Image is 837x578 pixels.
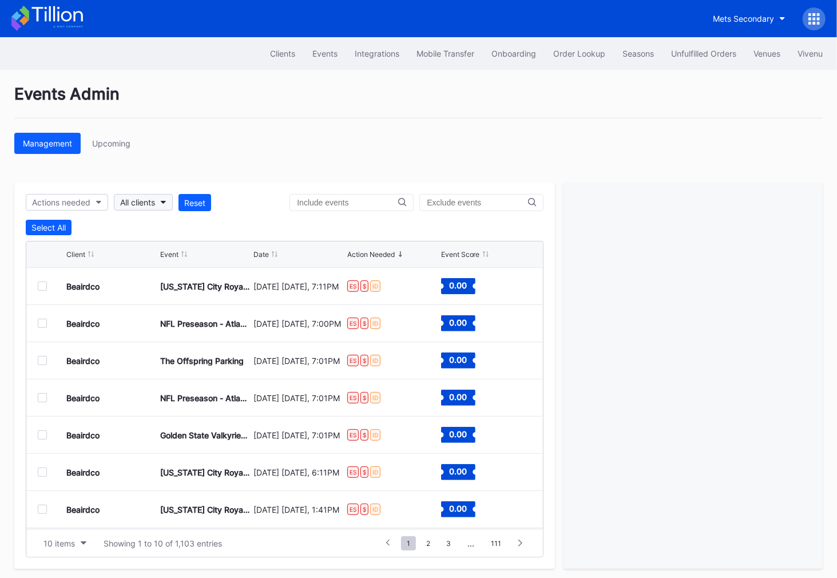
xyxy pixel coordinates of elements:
div: Unfulfilled Orders [671,49,736,58]
div: [DATE] [DATE], 7:01PM [253,356,344,366]
div: ID [370,355,380,366]
div: Client [66,250,85,259]
div: Beairdco [66,430,100,440]
div: $ [360,504,368,515]
div: ES [347,429,359,441]
div: [DATE] [DATE], 7:00PM [253,319,344,328]
button: Unfulfilled Orders [663,43,745,64]
div: Seasons [622,49,654,58]
div: Onboarding [491,49,536,58]
div: ID [370,318,380,329]
div: [US_STATE] City Royals at [GEOGRAPHIC_DATA] [160,282,251,291]
div: [DATE] [DATE], 7:01PM [253,430,344,440]
div: 10 items [43,539,75,548]
div: [US_STATE] City Royals at [GEOGRAPHIC_DATA] [160,468,251,477]
text: 0.00 [449,466,467,476]
input: Exclude events [427,198,527,207]
button: Vivenu [789,43,831,64]
button: Management [14,133,81,154]
div: $ [360,280,368,292]
div: ID [370,280,380,292]
a: Clients [261,43,304,64]
button: Select All [26,220,72,235]
div: ES [347,280,359,292]
div: Showing 1 to 10 of 1,103 entries [104,539,222,548]
div: NFL Preseason - Atlanta Falcons at [GEOGRAPHIC_DATA] [160,393,251,403]
div: Events [312,49,338,58]
button: Mets Secondary [704,8,794,29]
span: 2 [421,536,436,551]
div: ... [459,539,483,548]
div: Beairdco [66,505,100,514]
div: Reset [184,198,205,208]
div: ID [370,429,380,441]
div: Integrations [355,49,399,58]
span: 111 [485,536,507,551]
div: Date [253,250,269,259]
div: Action Needed [347,250,395,259]
text: 0.00 [449,318,467,327]
div: $ [360,318,368,329]
div: [DATE] [DATE], 6:11PM [253,468,344,477]
button: Order Lookup [545,43,614,64]
div: ES [347,318,359,329]
div: $ [360,429,368,441]
button: Upcoming [84,133,139,154]
div: Vivenu [798,49,823,58]
div: Management [23,138,72,148]
button: Integrations [346,43,408,64]
div: Actions needed [32,197,90,207]
div: ID [370,466,380,478]
span: 1 [401,536,416,551]
div: Order Lookup [553,49,605,58]
div: ES [347,392,359,403]
div: Beairdco [66,393,100,403]
button: Events [304,43,346,64]
text: 0.00 [449,504,467,513]
span: 3 [441,536,457,551]
div: All clients [120,197,155,207]
input: Include events [297,198,398,207]
div: Upcoming [92,138,130,148]
button: Actions needed [26,194,108,211]
button: Seasons [614,43,663,64]
button: Mobile Transfer [408,43,483,64]
div: Mets Secondary [713,14,774,23]
div: The Offspring Parking [160,356,244,366]
div: ES [347,355,359,366]
div: ES [347,504,359,515]
text: 0.00 [449,355,467,365]
button: All clients [114,194,173,211]
div: Venues [753,49,780,58]
text: 0.00 [449,280,467,290]
div: Clients [270,49,295,58]
div: [DATE] [DATE], 7:11PM [253,282,344,291]
div: Select All [31,223,66,232]
div: Events Admin [14,84,823,118]
div: [DATE] [DATE], 7:01PM [253,393,344,403]
div: ID [370,392,380,403]
div: [US_STATE] City Royals at [GEOGRAPHIC_DATA] [160,505,251,514]
div: ES [347,466,359,478]
div: ID [370,504,380,515]
div: $ [360,355,368,366]
div: Mobile Transfer [416,49,474,58]
div: Beairdco [66,319,100,328]
button: Onboarding [483,43,545,64]
button: Venues [745,43,789,64]
text: 0.00 [449,392,467,402]
button: 10 items [38,536,92,551]
text: 0.00 [449,429,467,439]
div: $ [360,392,368,403]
